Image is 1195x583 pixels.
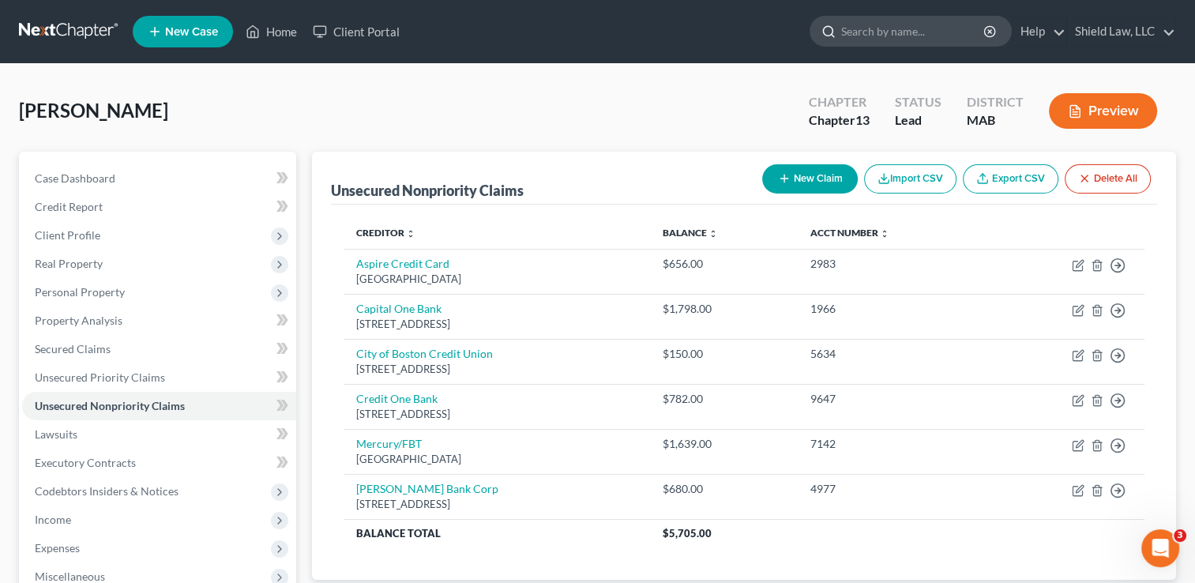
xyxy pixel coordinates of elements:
iframe: Intercom live chat [1141,529,1179,567]
span: Miscellaneous [35,570,105,583]
a: Property Analysis [22,307,296,335]
button: New Claim [762,164,858,194]
span: Credit Report [35,200,103,213]
span: Lawsuits [35,427,77,441]
div: $782.00 [663,391,785,407]
i: unfold_more [406,229,415,239]
a: Export CSV [963,164,1058,194]
i: unfold_more [708,229,718,239]
span: $5,705.00 [663,527,712,540]
div: 5634 [810,346,976,362]
span: Executory Contracts [35,456,136,469]
div: 2983 [810,256,976,272]
div: Chapter [809,93,870,111]
a: Unsecured Nonpriority Claims [22,392,296,420]
a: Balance unfold_more [663,227,718,239]
span: Expenses [35,541,80,555]
div: $1,798.00 [663,301,785,317]
a: Aspire Credit Card [356,257,449,270]
a: [PERSON_NAME] Bank Corp [356,482,498,495]
span: Property Analysis [35,314,122,327]
a: Lawsuits [22,420,296,449]
div: 1966 [810,301,976,317]
span: 13 [855,112,870,127]
button: Preview [1049,93,1157,129]
a: City of Boston Credit Union [356,347,493,360]
button: Delete All [1065,164,1151,194]
span: Personal Property [35,285,125,299]
div: [STREET_ADDRESS] [356,362,637,377]
div: [GEOGRAPHIC_DATA] [356,272,637,287]
button: Import CSV [864,164,956,194]
div: [STREET_ADDRESS] [356,407,637,422]
div: $150.00 [663,346,785,362]
span: Case Dashboard [35,171,115,185]
a: Case Dashboard [22,164,296,193]
a: Client Portal [305,17,408,46]
div: Lead [895,111,941,130]
div: Unsecured Nonpriority Claims [331,181,524,200]
span: Secured Claims [35,342,111,355]
i: unfold_more [880,229,889,239]
span: Income [35,513,71,526]
a: Secured Claims [22,335,296,363]
a: Help [1013,17,1065,46]
div: $1,639.00 [663,436,785,452]
a: Shield Law, LLC [1067,17,1175,46]
div: District [967,93,1024,111]
a: Acct Number unfold_more [810,227,889,239]
span: Codebtors Insiders & Notices [35,484,178,498]
div: $656.00 [663,256,785,272]
span: Unsecured Priority Claims [35,370,165,384]
span: Client Profile [35,228,100,242]
a: Executory Contracts [22,449,296,477]
div: Chapter [809,111,870,130]
span: [PERSON_NAME] [19,99,168,122]
div: [STREET_ADDRESS] [356,317,637,332]
a: Mercury/FBT [356,437,422,450]
div: 4977 [810,481,976,497]
div: $680.00 [663,481,785,497]
span: 3 [1174,529,1186,542]
span: Real Property [35,257,103,270]
a: Creditor unfold_more [356,227,415,239]
a: Home [238,17,305,46]
a: Capital One Bank [356,302,442,315]
div: 7142 [810,436,976,452]
span: New Case [165,26,218,38]
a: Unsecured Priority Claims [22,363,296,392]
div: MAB [967,111,1024,130]
input: Search by name... [841,17,986,46]
div: [STREET_ADDRESS] [356,497,637,512]
div: Status [895,93,941,111]
span: Unsecured Nonpriority Claims [35,399,185,412]
div: 9647 [810,391,976,407]
div: [GEOGRAPHIC_DATA] [356,452,637,467]
a: Credit One Bank [356,392,438,405]
th: Balance Total [344,519,650,547]
a: Credit Report [22,193,296,221]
